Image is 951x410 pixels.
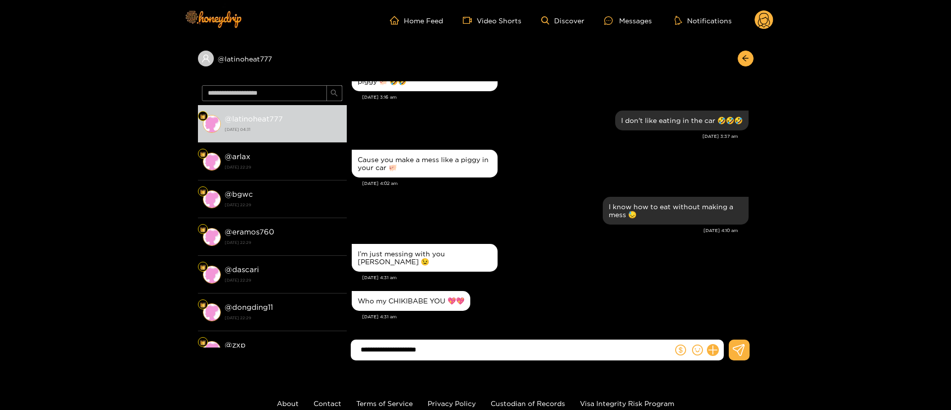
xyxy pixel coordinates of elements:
span: smile [692,345,703,355]
strong: [DATE] 22:29 [225,238,342,247]
div: [DATE] 4:02 am [362,180,749,187]
a: Terms of Service [356,400,413,407]
div: [DATE] 4:10 am [352,227,738,234]
button: arrow-left [738,51,754,66]
img: conversation [203,266,221,284]
div: [DATE] 4:31 am [362,313,749,320]
img: Fan Level [200,264,206,270]
div: Sep. 20, 3:37 am [615,111,749,130]
strong: [DATE] 22:29 [225,200,342,209]
span: arrow-left [742,55,749,63]
div: [DATE] 3:37 am [352,133,738,140]
div: I don't like eating in the car 🤣🤣🤣 [621,117,743,124]
a: Video Shorts [463,16,521,25]
span: search [330,89,338,98]
div: @latinoheat777 [198,51,347,66]
a: Custodian of Records [491,400,565,407]
strong: @ arlax [225,152,251,161]
a: Discover [541,16,584,25]
a: About [277,400,299,407]
strong: @ eramos760 [225,228,274,236]
div: I know how to eat without making a mess 😓 [609,203,743,219]
button: dollar [673,343,688,357]
img: conversation [203,190,221,208]
a: Home Feed [390,16,443,25]
div: I’m just messing with you [PERSON_NAME] 😉 [358,250,492,266]
div: Sep. 20, 4:31 am [352,244,498,272]
strong: @ bgwc [225,190,253,198]
strong: [DATE] 22:29 [225,313,342,322]
img: Fan Level [200,151,206,157]
div: Messages [604,15,652,26]
img: Fan Level [200,340,206,346]
img: conversation [203,115,221,133]
div: Cause you make a mess like a piggy in your car 🐖 [358,156,492,172]
img: conversation [203,228,221,246]
div: Who my CHIKIBABE YOU 💖💖 [358,297,464,305]
a: Contact [314,400,341,407]
span: video-camera [463,16,477,25]
strong: [DATE] 22:29 [225,163,342,172]
img: Fan Level [200,189,206,195]
div: Sep. 20, 4:10 am [603,197,749,225]
strong: [DATE] 04:31 [225,125,342,134]
strong: @ dascari [225,265,259,274]
div: Sep. 20, 4:02 am [352,150,498,177]
div: [DATE] 4:31 am [362,274,749,281]
div: Sep. 20, 4:31 am [352,291,470,311]
a: Privacy Policy [428,400,476,407]
strong: [DATE] 22:29 [225,276,342,285]
img: conversation [203,153,221,171]
img: Fan Level [200,302,206,308]
strong: @ latinoheat777 [225,115,283,123]
strong: @ dongding11 [225,303,273,311]
img: Fan Level [200,227,206,233]
a: Visa Integrity Risk Program [580,400,674,407]
img: conversation [203,341,221,359]
span: home [390,16,404,25]
span: user [201,54,210,63]
img: conversation [203,303,221,321]
button: Notifications [672,15,735,25]
img: Fan Level [200,114,206,119]
div: [DATE] 3:16 am [362,94,749,101]
span: dollar [675,345,686,355]
strong: @ zxp [225,341,246,349]
button: search [326,85,342,101]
